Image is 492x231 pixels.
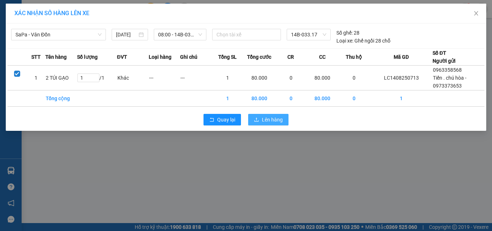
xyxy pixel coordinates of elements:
td: 80.000 [243,90,275,107]
span: 14B-033.17 [291,29,326,40]
span: Gửi hàng [GEOGRAPHIC_DATA]: Hotline: [3,21,72,46]
td: LC1408250713 [370,66,433,90]
span: ĐVT [117,53,127,61]
span: Ghi chú [180,53,197,61]
td: 80.000 [243,66,275,90]
strong: 0888 827 827 - 0848 827 827 [15,34,72,46]
span: XÁC NHẬN SỐ HÀNG LÊN XE [14,10,89,17]
td: 1 [212,90,243,107]
td: 0 [338,66,370,90]
button: uploadLên hàng [248,114,289,125]
span: 0963358568 [433,67,462,73]
td: 0 [275,90,307,107]
span: Mã GD [394,53,409,61]
span: Thu hộ [346,53,362,61]
div: 28 [336,29,359,37]
td: 1 [27,66,46,90]
span: Loại hàng [149,53,171,61]
td: Khác [117,66,149,90]
span: 08:00 - 14B-033.17 [158,29,202,40]
span: rollback [209,117,214,123]
span: STT [31,53,41,61]
strong: Công ty TNHH Phúc Xuyên [8,4,68,19]
button: rollbackQuay lại [203,114,241,125]
span: Tổng SL [218,53,237,61]
span: Lên hàng [262,116,283,124]
span: SaPa - Vân Đồn [15,29,102,40]
td: 80.000 [307,66,339,90]
span: Số lượng [77,53,98,61]
span: close [473,10,479,16]
td: / 1 [77,66,117,90]
td: 80.000 [307,90,339,107]
span: Tổng cước [247,53,271,61]
div: Số ĐT Người gửi [433,49,456,65]
span: upload [254,117,259,123]
span: CC [319,53,326,61]
td: 1 [212,66,243,90]
span: Loại xe: [336,37,353,45]
span: CR [287,53,294,61]
span: Quay lại [217,116,235,124]
strong: 024 3236 3236 - [4,27,72,40]
td: 0 [338,90,370,107]
td: --- [149,66,180,90]
td: 0 [275,66,307,90]
td: 1 [370,90,433,107]
button: Close [466,4,486,24]
td: Tổng cộng [45,90,77,107]
td: 2 TÚI GẠO [45,66,77,90]
span: Tên hàng [45,53,67,61]
span: Tiến . chú hòa - 0973373653 [433,75,466,89]
span: Gửi hàng Hạ Long: Hotline: [6,48,69,67]
div: Ghế ngồi 28 chỗ [336,37,390,45]
input: 15/08/2025 [116,31,137,39]
span: Số ghế: [336,29,353,37]
td: --- [180,66,212,90]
